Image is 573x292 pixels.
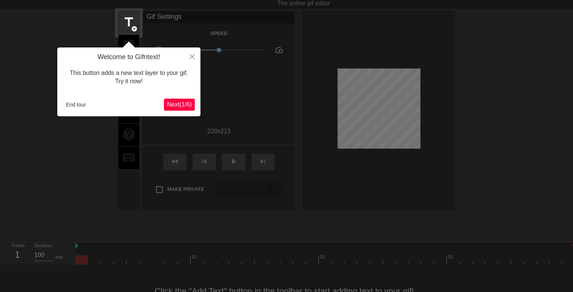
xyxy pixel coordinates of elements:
[63,99,89,110] button: End tour
[167,101,192,108] span: Next ( 1 / 6 )
[184,47,200,65] button: Close
[164,99,195,111] button: Next
[63,61,195,93] div: This button adds a new text layer to your gif. Try it now!
[63,53,195,61] h4: Welcome to Gifntext!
